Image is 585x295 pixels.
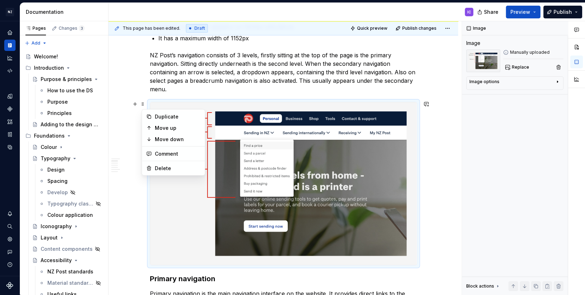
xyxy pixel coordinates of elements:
a: Assets [4,116,16,127]
a: Material standards [36,277,105,289]
a: Typography [29,153,105,164]
div: Foundations [23,130,105,141]
div: Image [466,40,480,47]
div: Foundations [34,132,65,139]
span: 3 [79,25,84,31]
div: Adding to the design system [41,121,99,128]
div: Iconography [41,223,72,230]
div: Develop [47,189,68,196]
a: Documentation [4,40,16,51]
div: Typography classes [47,200,93,207]
a: Content components [29,243,105,255]
svg: Supernova Logo [6,282,13,289]
div: Changes [59,25,84,31]
a: Colour application [36,209,105,221]
a: Purpose & principles [29,74,105,85]
span: Publish [554,8,572,16]
a: Purpose [36,96,105,108]
button: Quick preview [348,23,391,33]
a: Code automation [4,65,16,76]
a: NZ Post standards [36,266,105,277]
div: NZ [6,8,14,16]
a: Develop [36,187,105,198]
p: NZ Post’s navigation consists of 3 levels, firstly sitting at the top of the page is the primary ... [150,51,417,93]
span: Add [31,40,40,46]
div: Material standards [47,279,93,287]
div: Purpose & principles [41,76,92,83]
div: Colour [41,144,57,151]
div: Duplicate [155,113,201,120]
div: Purpose [47,98,68,105]
button: Add [23,38,49,48]
a: Layout [29,232,105,243]
div: Delete [155,165,201,172]
div: Spacing [47,178,68,185]
img: d224d403-e4cf-4ac8-b096-5c6efd98647d.png [466,50,500,72]
span: Draft [194,25,205,31]
a: Welcome! [23,51,105,62]
a: Analytics [4,52,16,64]
button: NZ [1,4,18,19]
button: Publish [543,6,582,18]
button: Notifications [4,208,16,219]
button: Search ⌘K [4,221,16,232]
a: Accessibility [29,255,105,266]
button: Preview [506,6,540,18]
div: Design [47,166,65,173]
span: Quick preview [357,25,387,31]
div: Colour application [47,212,93,219]
a: Home [4,27,16,38]
span: Preview [510,8,530,16]
p: It has a maximum width of 1152px [158,34,417,42]
div: Block actions [466,283,494,289]
a: Design [36,164,105,175]
span: Replace [512,64,529,70]
div: Pages [25,25,46,31]
div: How to use the DS [47,87,93,94]
a: Spacing [36,175,105,187]
div: NZ Post standards [47,268,93,275]
div: Accessibility [41,257,72,264]
button: Publish changes [393,23,440,33]
a: Design tokens [4,91,16,102]
a: Adding to the design system [29,119,105,130]
span: This page has been edited. [123,25,180,31]
div: Introduction [23,62,105,74]
a: Components [4,103,16,115]
span: Publish changes [402,25,437,31]
a: Principles [36,108,105,119]
div: Documentation [26,8,105,16]
div: Content components [41,245,93,253]
button: Share [474,6,503,18]
div: Data sources [4,141,16,153]
a: Iconography [29,221,105,232]
div: Contact support [4,246,16,258]
button: Image options [469,79,560,87]
div: Move down [155,136,201,143]
a: Colour [29,141,105,153]
a: Storybook stories [4,129,16,140]
button: Replace [503,62,532,72]
div: Block actions [466,281,501,291]
div: Layout [41,234,58,241]
div: Move up [155,125,201,132]
div: Principles [47,110,72,117]
a: How to use the DS [36,85,105,96]
img: d224d403-e4cf-4ac8-b096-5c6efd98647d.png [150,102,417,265]
div: Typography [41,155,70,162]
div: Comment [155,150,201,157]
strong: Primary navigation [150,274,215,283]
div: Welcome! [34,53,58,60]
a: Settings [4,233,16,245]
span: Share [484,8,498,16]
